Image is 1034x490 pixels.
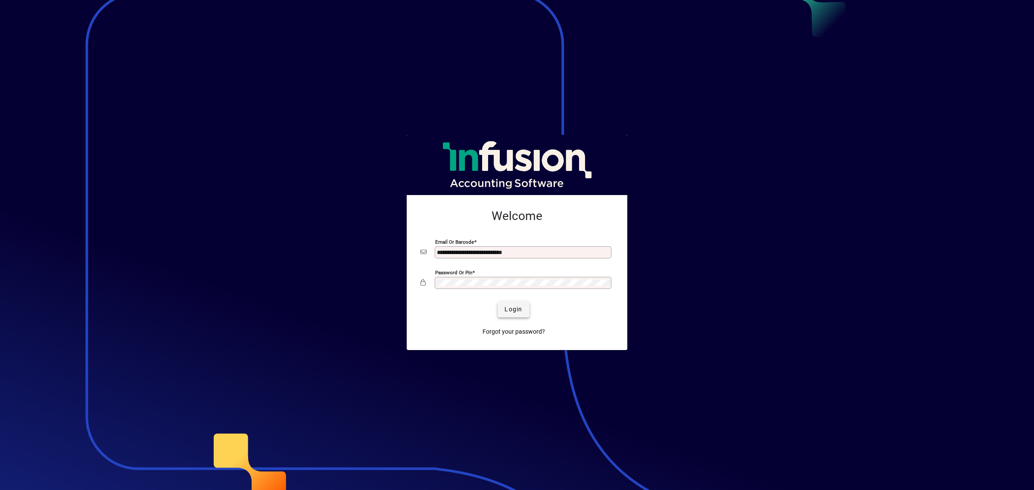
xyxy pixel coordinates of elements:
[420,209,614,223] h2: Welcome
[483,327,545,336] span: Forgot your password?
[435,239,474,245] mat-label: Email or Barcode
[435,269,472,275] mat-label: Password or Pin
[479,324,548,340] a: Forgot your password?
[498,302,529,317] button: Login
[505,305,522,314] span: Login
